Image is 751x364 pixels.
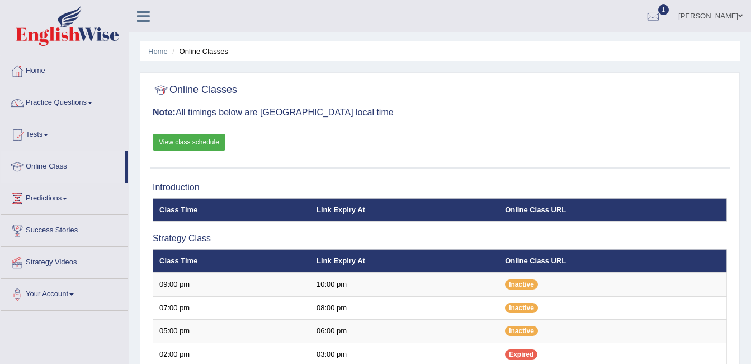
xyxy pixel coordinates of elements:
td: 06:00 pm [310,320,499,343]
a: Home [148,47,168,55]
td: 09:00 pm [153,273,310,296]
li: Online Classes [169,46,228,57]
span: Inactive [505,303,538,313]
th: Class Time [153,249,310,273]
td: 08:00 pm [310,296,499,320]
a: Your Account [1,279,128,307]
h3: All timings below are [GEOGRAPHIC_DATA] local time [153,108,727,118]
span: Inactive [505,279,538,290]
th: Class Time [153,198,310,222]
th: Link Expiry At [310,249,499,273]
a: Success Stories [1,215,128,243]
a: Predictions [1,183,128,211]
h3: Strategy Class [153,234,727,244]
a: Practice Questions [1,87,128,115]
a: Online Class [1,151,125,179]
a: Home [1,55,128,83]
th: Link Expiry At [310,198,499,222]
span: Expired [505,349,537,360]
a: Tests [1,119,128,147]
td: 10:00 pm [310,273,499,296]
td: 07:00 pm [153,296,310,320]
th: Online Class URL [499,198,726,222]
a: Strategy Videos [1,247,128,275]
span: Inactive [505,326,538,336]
th: Online Class URL [499,249,726,273]
a: View class schedule [153,134,225,151]
td: 05:00 pm [153,320,310,343]
h3: Introduction [153,183,727,193]
b: Note: [153,108,176,117]
span: 1 [658,4,669,15]
h2: Online Classes [153,82,237,99]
